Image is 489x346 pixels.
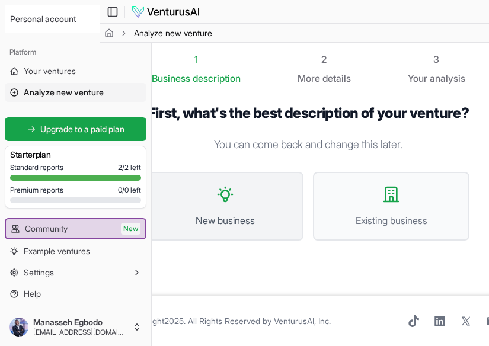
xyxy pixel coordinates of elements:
[24,267,54,278] span: Settings
[274,316,329,326] a: VenturusAI, Inc
[5,43,146,62] div: Platform
[24,86,104,98] span: Analyze new venture
[10,185,63,195] span: Premium reports
[408,52,465,66] div: 3
[118,185,141,195] span: 0 / 0 left
[147,172,303,241] button: New business
[298,52,351,66] div: 2
[313,172,469,241] button: Existing business
[119,315,331,327] span: © Copyright 2025 . All Rights Reserved by .
[24,65,76,77] span: Your ventures
[5,263,146,282] button: Settings
[193,72,241,84] span: description
[25,223,68,235] span: Community
[24,288,41,300] span: Help
[5,117,146,141] a: Upgrade to a paid plan
[147,136,469,153] p: You can come back and change this later.
[5,242,146,261] a: Example ventures
[5,62,146,81] a: Your ventures
[5,83,146,102] a: Analyze new venture
[152,71,190,85] span: Business
[298,71,320,85] span: More
[10,163,63,172] span: Standard reports
[430,72,465,84] span: analysis
[160,213,290,228] span: New business
[326,213,456,228] span: Existing business
[40,123,124,135] span: Upgrade to a paid plan
[147,104,469,122] h1: First, what's the best description of your venture?
[33,328,127,337] span: [EMAIL_ADDRESS][DOMAIN_NAME]
[33,317,127,328] span: Manasseh Egbodo
[24,245,90,257] span: Example ventures
[322,72,351,84] span: details
[9,318,28,337] img: ACg8ocKp0_3KiTi_CYMSLGGFv_5nleZz_ZFymWt7tb8KK9sxkPWdTHOa=s96-c
[118,163,141,172] span: 2 / 2 left
[152,52,241,66] div: 1
[5,284,146,303] a: Help
[131,5,200,19] img: logo
[10,149,141,161] h3: Starter plan
[121,223,140,235] span: New
[5,5,146,33] button: Select an organization
[5,313,146,341] button: Manasseh Egbodo[EMAIL_ADDRESS][DOMAIN_NAME]
[134,27,212,39] span: Analyze new venture
[6,219,145,238] a: CommunityNew
[104,27,212,39] nav: breadcrumb
[408,71,427,85] span: Your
